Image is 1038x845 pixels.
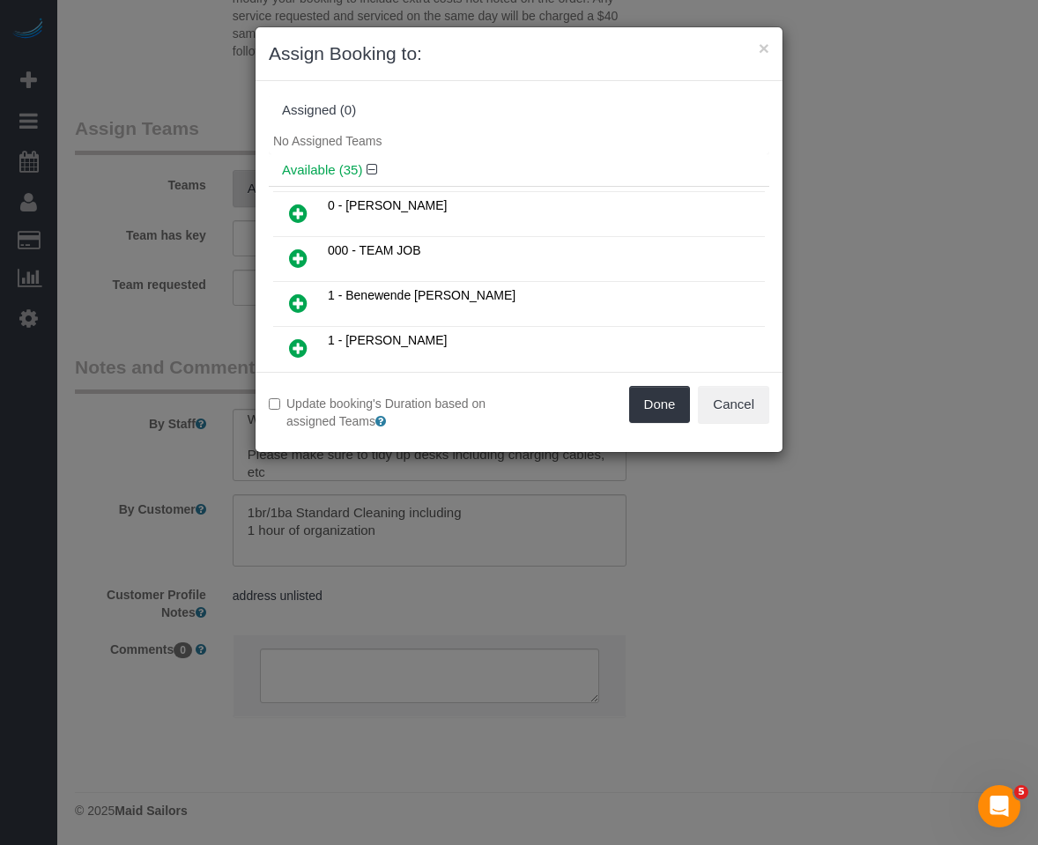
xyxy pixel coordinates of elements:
[273,134,382,148] span: No Assigned Teams
[269,41,769,67] h3: Assign Booking to:
[978,785,1020,827] iframe: Intercom live chat
[269,395,506,430] label: Update booking's Duration based on assigned Teams
[282,163,756,178] h4: Available (35)
[629,386,691,423] button: Done
[1014,785,1028,799] span: 5
[328,288,515,302] span: 1 - Benewende [PERSON_NAME]
[328,198,447,212] span: 0 - [PERSON_NAME]
[759,39,769,57] button: ×
[282,103,756,118] div: Assigned (0)
[269,398,280,410] input: Update booking's Duration based on assigned Teams
[698,386,769,423] button: Cancel
[328,333,447,347] span: 1 - [PERSON_NAME]
[328,243,421,257] span: 000 - TEAM JOB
